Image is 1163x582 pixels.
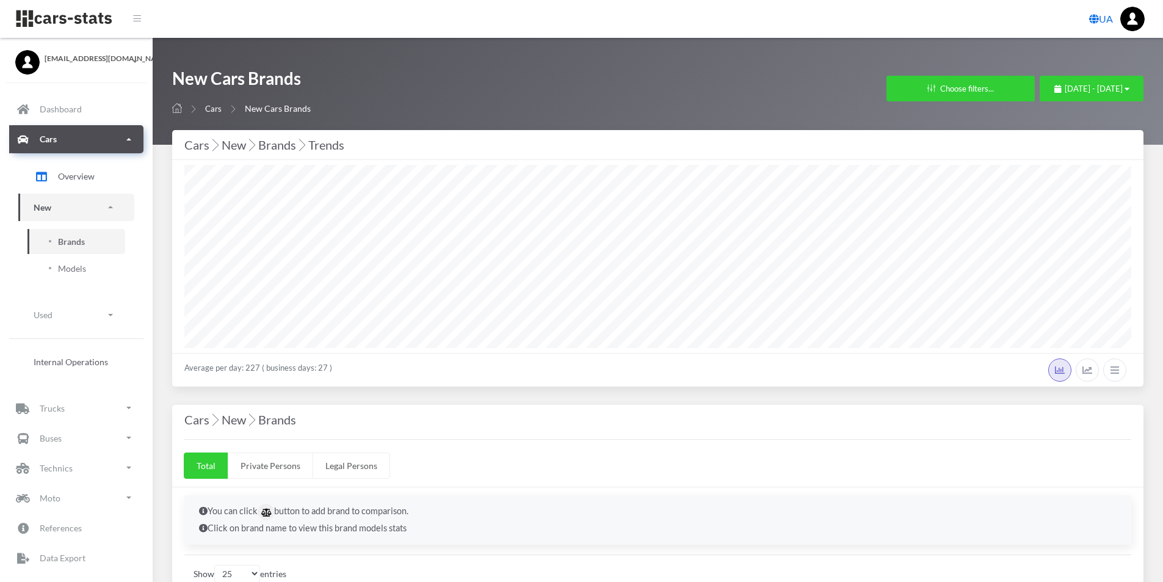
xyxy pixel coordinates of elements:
[34,355,108,368] span: Internal Operations
[184,135,1131,155] div: Cars New Brands Trends
[40,460,73,476] p: Technics
[27,229,125,254] a: Brands
[9,394,143,422] a: Trucks
[40,401,65,416] p: Trucks
[9,424,143,452] a: Buses
[205,104,222,114] a: Cars
[886,76,1035,101] button: Choose filters...
[228,453,313,479] a: Private Persons
[18,161,134,192] a: Overview
[15,9,113,28] img: navbar brand
[40,431,62,446] p: Buses
[40,131,57,147] p: Cars
[9,544,143,572] a: Data Export
[40,520,82,536] p: References
[1084,7,1118,31] a: UA
[1065,84,1123,93] span: [DATE] - [DATE]
[58,170,95,183] span: Overview
[184,453,228,479] a: Total
[34,200,51,215] p: New
[313,453,390,479] a: Legal Persons
[40,101,82,117] p: Dashboard
[172,353,1143,387] div: Average per day: 227 ( business days: 27 )
[184,410,1131,429] h4: Cars New Brands
[18,349,134,374] a: Internal Operations
[18,194,134,221] a: New
[184,495,1131,545] div: You can click button to add brand to comparison. Click on brand name to view this brand models stats
[9,454,143,482] a: Technics
[9,484,143,512] a: Moto
[18,301,134,329] a: Used
[40,550,85,566] p: Data Export
[27,256,125,281] a: Models
[172,67,311,96] h1: New Cars Brands
[15,50,137,64] a: [EMAIL_ADDRESS][DOMAIN_NAME]
[1120,7,1145,31] img: ...
[245,103,311,114] span: New Cars Brands
[58,262,86,275] span: Models
[34,307,53,322] p: Used
[1040,76,1143,101] button: [DATE] - [DATE]
[40,490,60,506] p: Moto
[9,125,143,153] a: Cars
[9,95,143,123] a: Dashboard
[58,235,85,248] span: Brands
[45,53,137,64] span: [EMAIL_ADDRESS][DOMAIN_NAME]
[9,514,143,542] a: References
